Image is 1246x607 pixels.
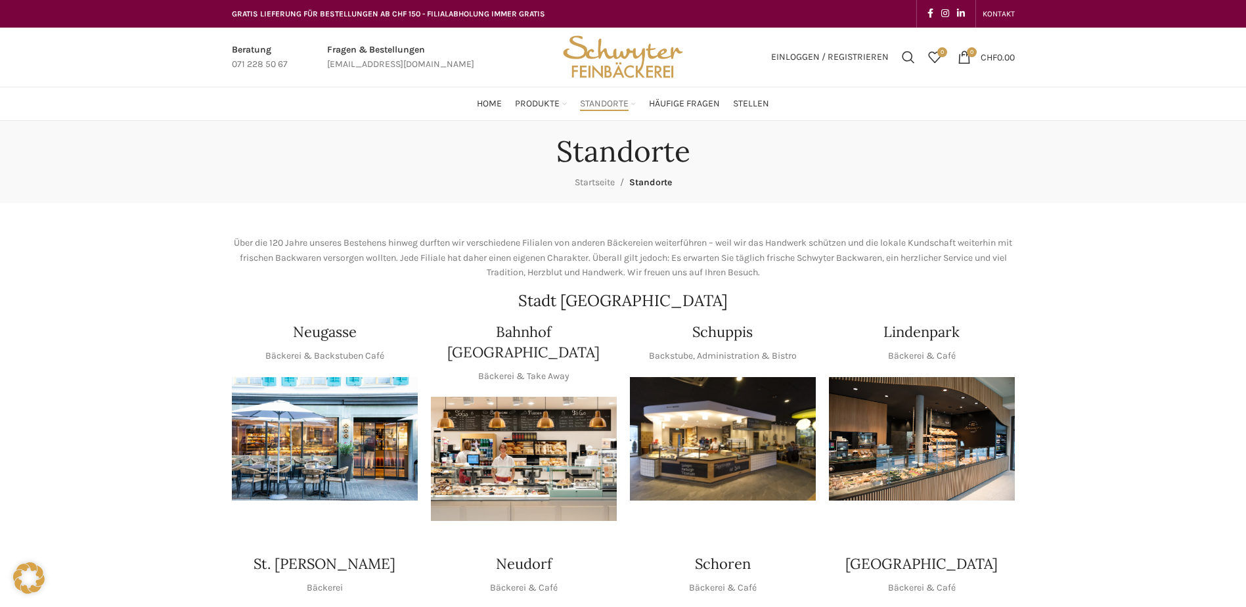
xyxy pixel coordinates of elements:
h4: Lindenpark [883,322,960,342]
div: Main navigation [225,91,1021,117]
span: Standorte [629,177,672,188]
p: Bäckerei & Backstuben Café [265,349,384,363]
a: Produkte [515,91,567,117]
span: Häufige Fragen [649,98,720,110]
img: Neugasse [232,377,418,501]
p: Bäckerei & Café [490,581,558,595]
a: Stellen [733,91,769,117]
img: Bäckerei Schwyter [558,28,687,87]
h4: [GEOGRAPHIC_DATA] [845,554,998,574]
span: Produkte [515,98,560,110]
span: Stellen [733,98,769,110]
h4: Bahnhof [GEOGRAPHIC_DATA] [431,322,617,363]
a: Instagram social link [937,5,953,23]
a: Häufige Fragen [649,91,720,117]
a: Suchen [895,44,922,70]
h4: Schoren [695,554,751,574]
img: 017-e1571925257345 [829,377,1015,501]
a: Site logo [558,51,687,62]
span: Einloggen / Registrieren [771,53,889,62]
p: Bäckerei [307,581,343,595]
a: Home [477,91,502,117]
p: Bäckerei & Café [689,581,757,595]
h4: Neudorf [496,554,552,574]
h4: Neugasse [293,322,357,342]
span: CHF [981,51,997,62]
h4: Schuppis [692,322,753,342]
a: KONTAKT [983,1,1015,27]
h1: Standorte [556,134,690,169]
a: Facebook social link [923,5,937,23]
img: 150130-Schwyter-013 [630,377,816,501]
a: Infobox link [327,43,474,72]
p: Bäckerei & Take Away [478,369,569,384]
img: Bahnhof St. Gallen [431,397,617,521]
span: Standorte [580,98,629,110]
h2: Stadt [GEOGRAPHIC_DATA] [232,293,1015,309]
div: 1 / 1 [431,397,617,521]
p: Über die 120 Jahre unseres Bestehens hinweg durften wir verschiedene Filialen von anderen Bäckere... [232,236,1015,280]
span: 0 [967,47,977,57]
span: 0 [937,47,947,57]
span: Home [477,98,502,110]
a: 0 CHF0.00 [951,44,1021,70]
p: Bäckerei & Café [888,349,956,363]
p: Bäckerei & Café [888,581,956,595]
span: GRATIS LIEFERUNG FÜR BESTELLUNGEN AB CHF 150 - FILIALABHOLUNG IMMER GRATIS [232,9,545,18]
a: Einloggen / Registrieren [765,44,895,70]
div: 1 / 1 [630,377,816,501]
a: Startseite [575,177,615,188]
bdi: 0.00 [981,51,1015,62]
a: Infobox link [232,43,288,72]
span: KONTAKT [983,9,1015,18]
a: Standorte [580,91,636,117]
a: Linkedin social link [953,5,969,23]
p: Backstube, Administration & Bistro [649,349,797,363]
div: 1 / 1 [829,377,1015,501]
div: 1 / 1 [232,377,418,501]
div: Secondary navigation [976,1,1021,27]
div: Meine Wunschliste [922,44,948,70]
a: 0 [922,44,948,70]
h4: St. [PERSON_NAME] [254,554,395,574]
